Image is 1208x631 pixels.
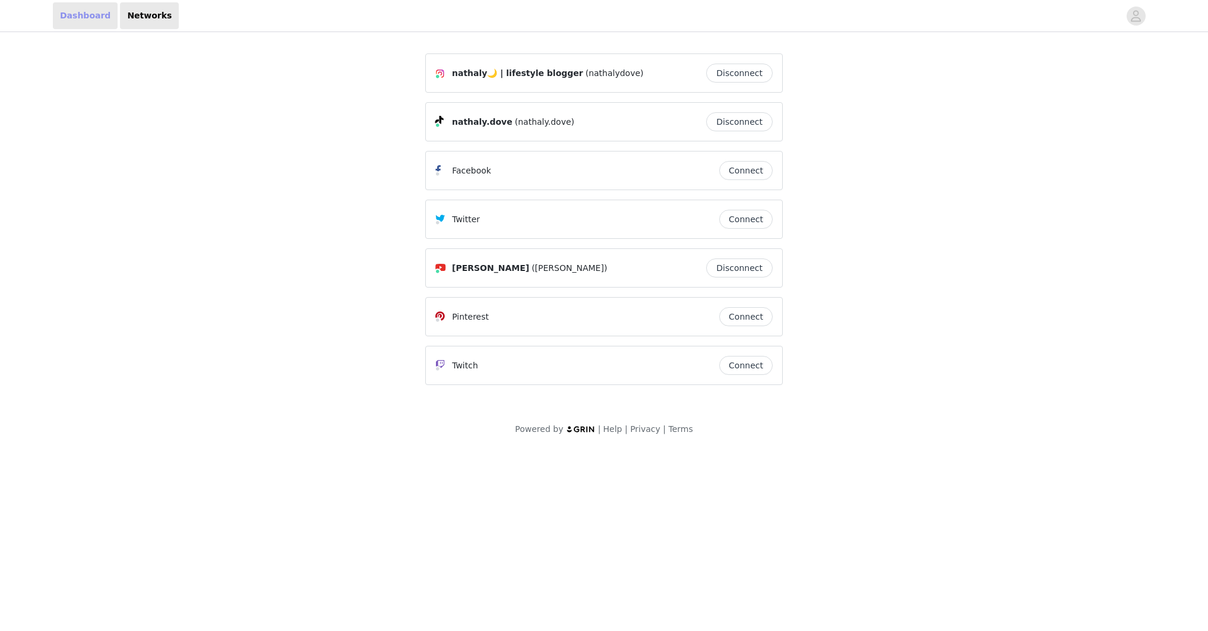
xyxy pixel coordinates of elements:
span: | [598,424,601,434]
div: avatar [1130,7,1141,26]
span: | [663,424,666,434]
button: Connect [719,307,773,326]
span: Powered by [515,424,563,434]
span: (nathaly.dove) [515,116,574,128]
button: Disconnect [706,258,773,277]
span: [PERSON_NAME] [452,262,529,275]
button: Connect [719,356,773,375]
a: Dashboard [53,2,118,29]
a: Terms [668,424,692,434]
span: (nathalydove) [586,67,644,80]
p: Twitter [452,213,480,226]
button: Connect [719,161,773,180]
button: Connect [719,210,773,229]
a: Help [603,424,622,434]
button: Disconnect [706,112,773,131]
a: Privacy [630,424,660,434]
span: ([PERSON_NAME]) [532,262,607,275]
span: | [625,424,628,434]
span: nathaly🌙 | lifestyle blogger [452,67,583,80]
button: Disconnect [706,64,773,83]
img: logo [566,425,596,433]
p: Twitch [452,359,478,372]
a: Networks [120,2,179,29]
span: nathaly.dove [452,116,513,128]
p: Pinterest [452,311,489,323]
img: Instagram Icon [435,69,445,78]
p: Facebook [452,165,491,177]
